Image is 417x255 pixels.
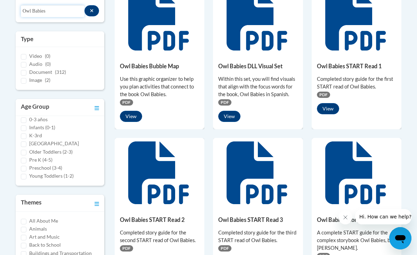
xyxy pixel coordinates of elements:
a: Toggle collapse [95,198,99,208]
h5: Owl Babies DLL Visual Set [218,63,297,69]
span: Video [29,53,42,59]
button: View [120,111,142,122]
a: Toggle collapse [95,102,99,112]
label: [GEOGRAPHIC_DATA] [29,140,79,147]
span: (0) [45,53,50,59]
h5: Owl Babies Story Guide [317,216,396,223]
label: Art and Music [29,233,60,241]
span: PDF [317,92,330,98]
input: Search resources [21,5,84,17]
span: (0) [45,61,51,67]
button: View [218,111,240,122]
label: Back to School [29,241,61,249]
label: Young Toddlers (1-2) [29,172,74,180]
h5: Owl Babies START Read 2 [120,216,199,223]
span: Audio [29,61,42,67]
h5: Owl Babies START Read 1 [317,63,396,69]
span: Image [29,77,42,83]
h5: Owl Babies START Read 3 [218,216,297,223]
div: Completed story guide for the third START read of Owl Babies. [218,229,297,244]
span: PDF [218,245,231,252]
iframe: Close message [338,210,352,224]
button: View [317,103,339,114]
iframe: Message from company [355,209,411,224]
div: Completed story guide for the first START read of Owl Babies. [317,75,396,91]
h5: Owl Babies Bubble Map [120,63,199,69]
h3: Themes [21,198,41,208]
label: 0-3 años [29,116,48,123]
label: Animals [29,225,47,233]
span: PDF [120,99,133,106]
label: Preschool (3-4) [29,164,62,172]
span: (2) [45,77,50,83]
label: Pre K (4-5) [29,156,52,164]
span: Document [29,69,52,75]
div: A complete START guide for the complex storybook Owl Babies, by [PERSON_NAME]. [317,229,396,252]
button: Search resources [84,5,99,16]
label: Infants (0-1) [29,124,55,131]
span: (312) [55,69,66,75]
h3: Age Group [21,102,49,112]
div: Completed story guide for the second START read of Owl Babies. [120,229,199,244]
label: Older Toddlers (2-3) [29,148,73,156]
h3: Type [21,35,99,43]
div: Use this graphic organizer to help you plan activities that connect to the book Owl Babies. [120,75,199,98]
iframe: Button to launch messaging window [389,227,411,249]
label: All About Me [29,217,58,225]
div: Within this set, you will find visuals that align with the focus words for the book, Owl Babies i... [218,75,297,98]
span: PDF [120,245,133,252]
label: K-3rd [29,132,42,139]
span: PDF [218,99,231,106]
